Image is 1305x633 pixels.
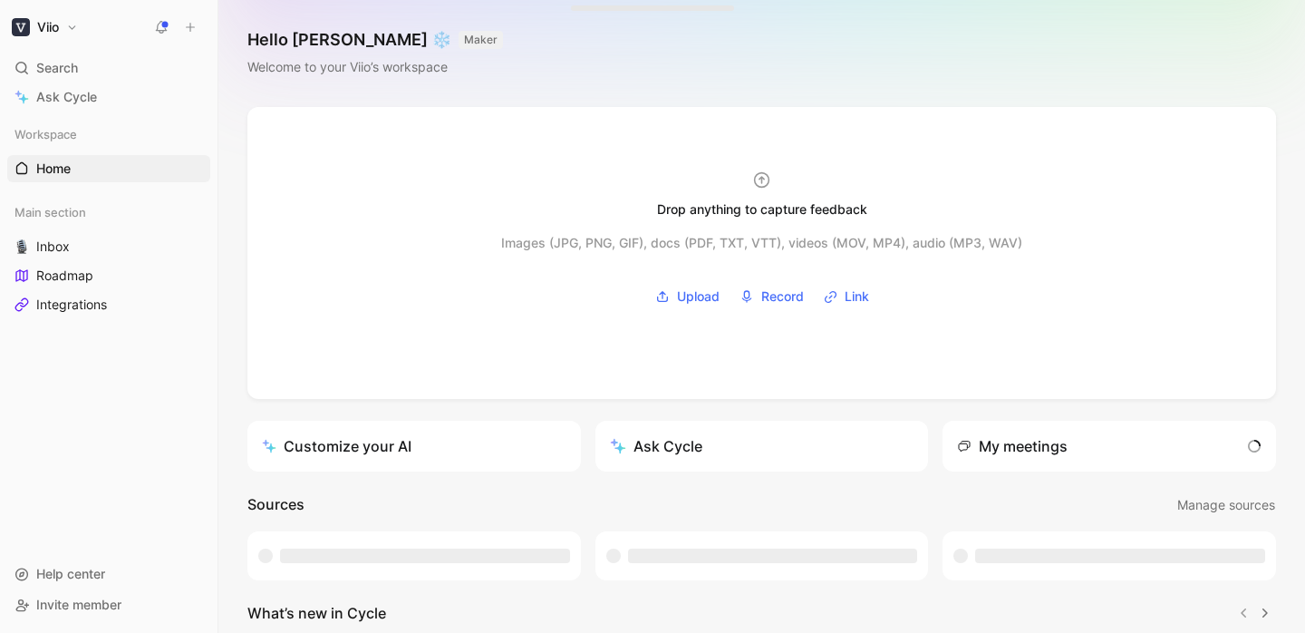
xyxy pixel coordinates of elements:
[649,283,726,310] button: Upload
[14,203,86,221] span: Main section
[817,283,875,310] button: Link
[36,57,78,79] span: Search
[12,18,30,36] img: Viio
[733,283,810,310] button: Record
[36,566,105,581] span: Help center
[36,238,70,256] span: Inbox
[36,160,71,178] span: Home
[7,199,210,318] div: Main section🎙️InboxRoadmapIntegrations
[36,86,97,108] span: Ask Cycle
[1176,493,1276,517] button: Manage sources
[14,125,77,143] span: Workspace
[37,19,59,35] h1: Viio
[247,56,503,78] div: Welcome to your Viio’s workspace
[7,591,210,618] div: Invite member
[957,435,1068,457] div: My meetings
[7,121,210,148] div: Workspace
[501,232,1022,254] div: Images (JPG, PNG, GIF), docs (PDF, TXT, VTT), videos (MOV, MP4), audio (MP3, WAV)
[7,291,210,318] a: Integrations
[7,54,210,82] div: Search
[36,597,121,612] span: Invite member
[7,262,210,289] a: Roadmap
[677,286,720,307] span: Upload
[247,602,386,624] h2: What’s new in Cycle
[14,239,29,254] img: 🎙️
[7,15,82,40] button: ViioViio
[7,233,210,260] a: 🎙️Inbox
[7,155,210,182] a: Home
[247,29,503,51] h1: Hello [PERSON_NAME] ❄️
[247,493,304,517] h2: Sources
[7,199,210,226] div: Main section
[36,296,107,314] span: Integrations
[7,83,210,111] a: Ask Cycle
[7,560,210,588] div: Help center
[845,286,869,307] span: Link
[595,421,929,472] button: Ask Cycle
[11,236,33,258] button: 🎙️
[1177,494,1275,516] span: Manage sources
[262,435,411,457] div: Customize your AI
[610,435,702,457] div: Ask Cycle
[247,421,581,472] a: Customize your AI
[761,286,804,307] span: Record
[657,199,867,220] div: Drop anything to capture feedback
[459,31,503,49] button: MAKER
[36,267,93,285] span: Roadmap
